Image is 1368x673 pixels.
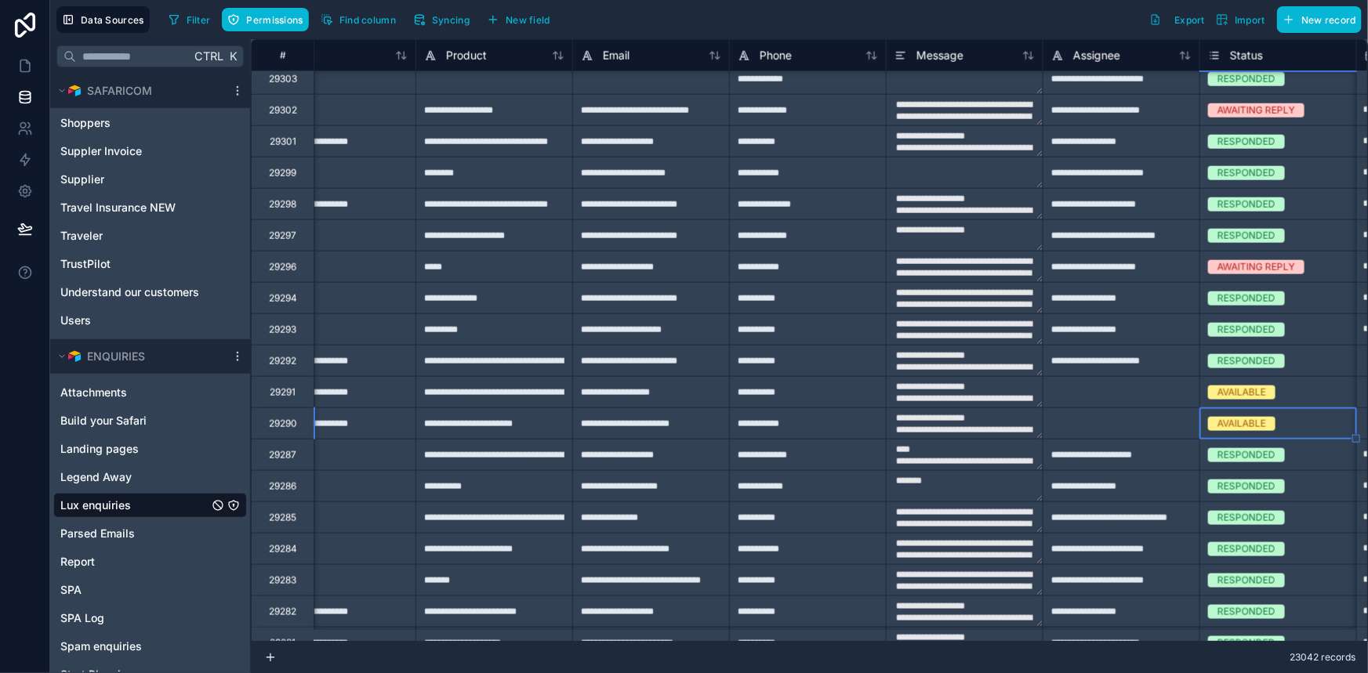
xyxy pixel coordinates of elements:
div: RESPONDED [1217,636,1275,650]
div: Travel Insurance NEW [53,195,247,220]
span: Suppler Invoice [60,143,142,159]
div: 29287 [269,449,296,461]
span: Attachments [60,385,127,400]
div: 29281 [270,637,296,649]
span: Product [446,48,487,63]
div: 29285 [269,512,296,524]
button: Airtable LogoSAFARICOM [53,80,225,102]
span: K [227,51,238,62]
div: Spam enquiries [53,634,247,659]
button: New record [1277,6,1362,33]
div: RESPONDED [1217,479,1275,494]
div: RESPONDED [1217,542,1275,556]
div: Understand our customers [53,280,247,305]
span: Email [603,48,630,63]
div: RESPONDED [1217,229,1275,243]
span: Syncing [432,14,470,26]
div: AWAITING REPLY [1217,260,1295,274]
span: New record [1301,14,1356,26]
div: scrollable content [50,74,250,672]
button: Find column [315,8,401,31]
span: ENQUIRIES [87,349,145,364]
div: Users [53,308,247,333]
div: RESPONDED [1217,291,1275,306]
button: Syncing [408,8,475,31]
div: RESPONDED [1217,197,1275,212]
div: 29284 [269,543,297,555]
div: 29292 [269,355,296,367]
a: Syncing [408,8,481,31]
button: New field [481,8,556,31]
a: New record [1271,6,1362,33]
span: New field [506,14,550,26]
div: RESPONDED [1217,605,1275,619]
div: RESPONDED [1217,354,1275,368]
div: RESPONDED [1217,511,1275,525]
div: 29302 [269,104,297,117]
span: TrustPilot [60,256,111,272]
div: Shoppers [53,110,247,136]
span: Find column [339,14,396,26]
span: SPA Log [60,610,104,626]
div: 29301 [270,136,296,148]
span: Lux enquiries [60,498,131,513]
div: AVAILABLE [1217,385,1266,400]
span: Landing pages [60,441,139,457]
div: RESPONDED [1217,72,1275,86]
img: Airtable Logo [68,85,81,97]
span: Traveler [60,228,103,244]
div: Parsed Emails [53,521,247,546]
div: 29294 [269,292,297,305]
span: Users [60,313,91,328]
div: 29290 [269,418,297,430]
div: RESPONDED [1217,448,1275,462]
div: TrustPilot [53,251,247,277]
span: Build your Safari [60,413,147,429]
button: Filter [162,8,216,31]
div: 29282 [269,606,296,618]
span: Permissions [246,14,303,26]
div: 29299 [269,167,296,179]
span: Import [1235,14,1265,26]
img: Airtable Logo [68,350,81,363]
span: Understand our customers [60,284,199,300]
div: SPA Log [53,606,247,631]
div: Legend Away [53,465,247,490]
div: Attachments [53,380,247,405]
div: 29283 [269,574,296,587]
div: 29296 [269,261,296,273]
span: Report [60,554,95,570]
div: Traveler [53,223,247,248]
div: Suppler Invoice [53,139,247,164]
div: Landing pages [53,436,247,461]
div: AWAITING REPLY [1217,103,1295,118]
span: Ctrl [193,46,225,66]
div: 29293 [269,324,296,336]
div: # [263,49,302,61]
button: Permissions [222,8,308,31]
span: SAFARICOM [87,83,152,99]
div: RESPONDED [1217,323,1275,337]
span: Shoppers [60,115,111,131]
span: Export [1174,14,1205,26]
a: Permissions [222,8,314,31]
span: Status [1230,48,1263,63]
div: RESPONDED [1217,135,1275,149]
span: Data Sources [81,14,144,26]
span: Supplier [60,172,104,187]
div: 29298 [269,198,296,211]
button: Export [1144,6,1210,33]
div: RESPONDED [1217,573,1275,588]
span: Spam enquiries [60,639,142,654]
span: 23042 records [1290,651,1355,664]
button: Airtable LogoENQUIRIES [53,346,225,367]
span: Message [916,48,963,63]
div: Lux enquiries [53,493,247,518]
button: Data Sources [56,6,150,33]
button: Import [1210,6,1271,33]
div: SPA [53,577,247,602]
span: SPA [60,582,82,598]
div: Report [53,549,247,574]
div: 29297 [269,230,296,242]
div: Supplier [53,167,247,192]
